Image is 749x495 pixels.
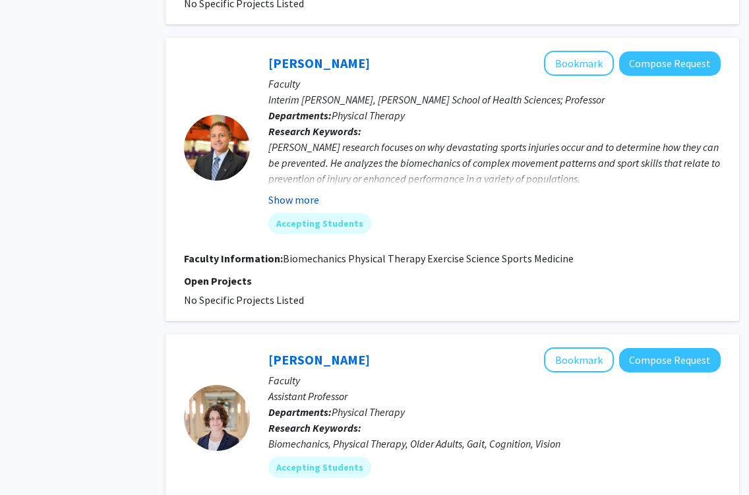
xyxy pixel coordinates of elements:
button: Compose Request to Kevin Ford [619,51,721,76]
mat-chip: Accepting Students [268,457,371,478]
p: Assistant Professor [268,388,721,404]
a: [PERSON_NAME] [268,351,370,368]
iframe: Chat [10,436,56,485]
b: Faculty Information: [184,252,283,265]
div: [PERSON_NAME] research focuses on why devastating sports injuries occur and to determine how they... [268,139,721,313]
button: Add Kevin Ford to Bookmarks [544,51,614,76]
p: Faculty [268,76,721,92]
b: Departments: [268,109,332,122]
span: No Specific Projects Listed [184,293,304,306]
fg-read-more: Biomechanics Physical Therapy Exercise Science Sports Medicine [283,252,574,265]
span: Physical Therapy [332,405,405,419]
button: Show more [268,192,319,208]
button: Compose Request to Lisa Zukowski [619,348,721,372]
b: Departments: [268,405,332,419]
p: Faculty [268,372,721,388]
mat-chip: Accepting Students [268,213,371,234]
button: Add Lisa Zukowski to Bookmarks [544,347,614,372]
span: Physical Therapy [332,109,405,122]
p: Interim [PERSON_NAME], [PERSON_NAME] School of Health Sciences; Professor [268,92,721,107]
b: Research Keywords: [268,125,361,138]
div: Biomechanics, Physical Therapy, Older Adults, Gait, Cognition, Vision [268,436,721,451]
p: Open Projects [184,273,721,289]
a: [PERSON_NAME] [268,55,370,71]
b: Research Keywords: [268,421,361,434]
